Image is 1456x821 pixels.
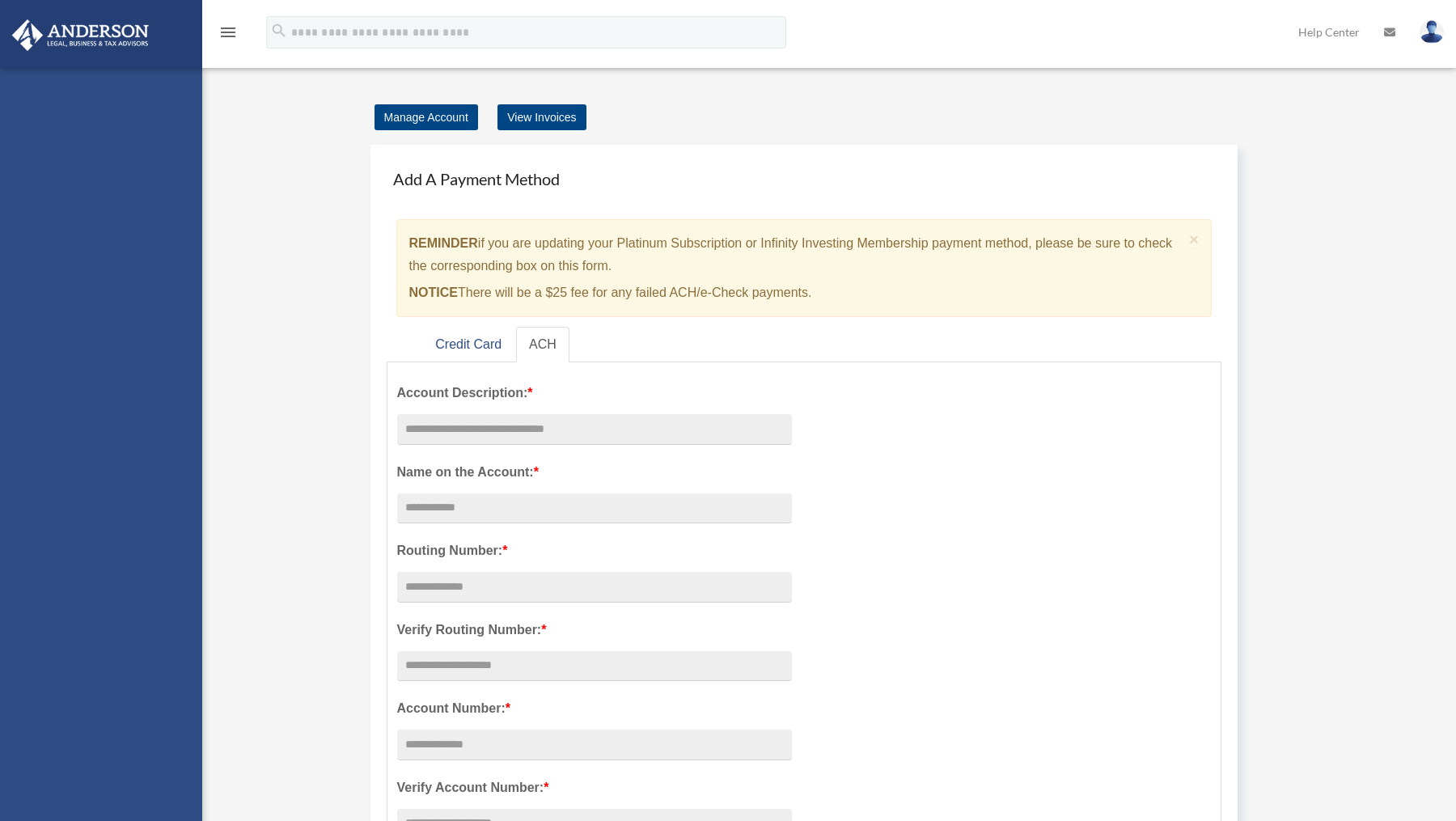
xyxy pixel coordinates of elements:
[218,23,238,42] i: menu
[397,540,792,562] label: Routing Number:
[7,19,154,51] img: Anderson Advisors Platinum Portal
[1420,20,1444,44] img: User Pic
[387,161,1222,197] h4: Add A Payment Method
[409,236,478,250] strong: REMINDER
[1189,231,1200,248] button: Close
[422,327,514,363] a: Credit Card
[397,777,792,799] label: Verify Account Number:
[397,382,792,404] label: Account Description:
[218,28,238,42] a: menu
[397,619,792,641] label: Verify Routing Number:
[409,286,458,299] strong: NOTICE
[270,22,288,40] i: search
[397,697,792,720] label: Account Number:
[1189,230,1200,248] span: ×
[497,104,586,130] a: View Invoices
[516,327,569,363] a: ACH
[396,219,1213,317] div: if you are updating your Platinum Subscription or Infinity Investing Membership payment method, p...
[375,104,478,130] a: Manage Account
[397,461,792,484] label: Name on the Account:
[409,281,1183,304] p: There will be a $25 fee for any failed ACH/e-Check payments.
